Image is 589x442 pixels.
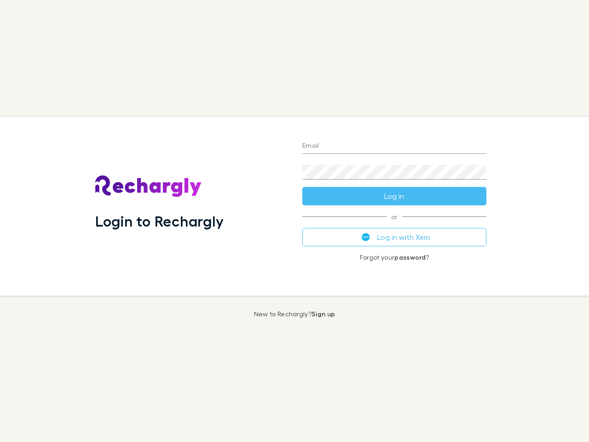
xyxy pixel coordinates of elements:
button: Log in [302,187,486,205]
h1: Login to Rechargly [95,212,224,230]
span: or [302,216,486,217]
img: Xero's logo [362,233,370,241]
button: Log in with Xero [302,228,486,246]
a: password [394,253,426,261]
img: Rechargly's Logo [95,175,202,198]
p: New to Rechargly? [254,310,335,318]
p: Forgot your ? [302,254,486,261]
a: Sign up [312,310,335,318]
